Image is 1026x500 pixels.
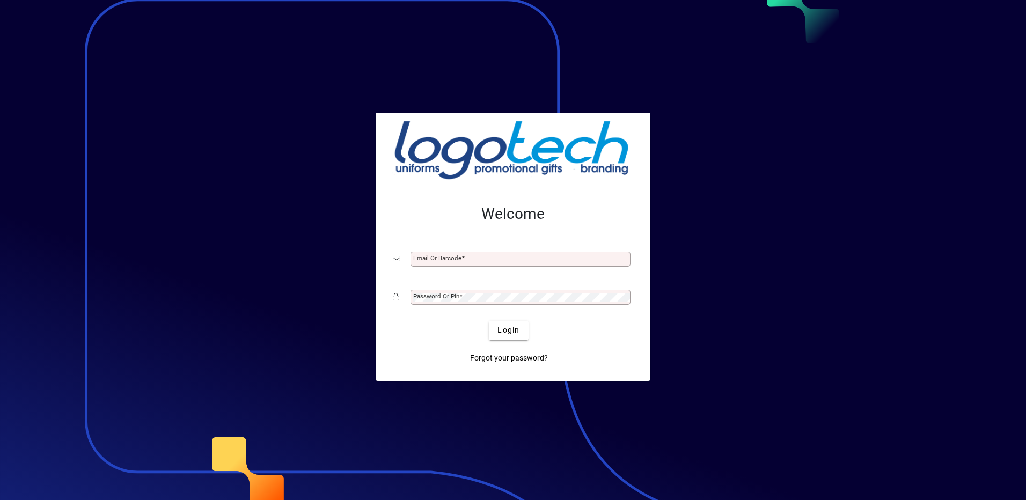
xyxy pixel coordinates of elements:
[393,205,633,223] h2: Welcome
[413,254,461,262] mat-label: Email or Barcode
[413,292,459,300] mat-label: Password or Pin
[489,321,528,340] button: Login
[466,349,552,368] a: Forgot your password?
[497,325,519,336] span: Login
[470,352,548,364] span: Forgot your password?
